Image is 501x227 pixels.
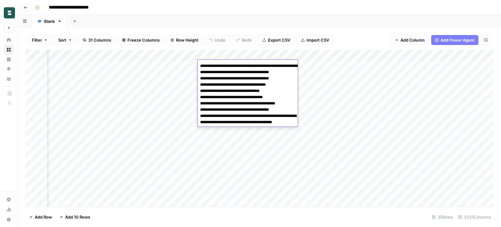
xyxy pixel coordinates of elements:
a: Settings [4,194,14,204]
span: Add Column [400,37,425,43]
button: Add 10 Rows [56,212,94,222]
a: Insights [4,54,14,64]
a: Home [4,35,14,45]
span: Freeze Columns [127,37,160,43]
button: Add Power Agent [431,35,478,45]
button: Freeze Columns [118,35,164,45]
span: Add Row [35,214,52,220]
textarea: To enrich screen reader interactions, please activate Accessibility in Grammarly extension settings [198,62,323,139]
button: Add Row [25,212,56,222]
a: Your Data [4,74,14,84]
span: Redo [242,37,252,43]
button: Help + Support [4,214,14,224]
button: Add Column [391,35,429,45]
button: Import CSV [297,35,333,45]
div: 31/31 Columns [456,212,493,222]
button: Export CSV [258,35,294,45]
button: Redo [232,35,256,45]
div: 35 Rows [429,212,456,222]
button: Row Height [166,35,203,45]
span: Row Height [176,37,199,43]
span: Sort [58,37,66,43]
a: Usage [4,204,14,214]
span: Import CSV [307,37,329,43]
span: Export CSV [268,37,290,43]
button: Workspace: Borderless [4,5,14,21]
a: Browse [4,45,14,55]
img: Borderless Logo [4,7,15,18]
button: Filter [28,35,52,45]
span: Undo [215,37,225,43]
span: Filter [32,37,42,43]
span: Add Power Agent [441,37,475,43]
span: Add 10 Rows [65,214,90,220]
div: Blank [44,18,55,24]
a: Opportunities [4,64,14,74]
button: Sort [54,35,76,45]
button: 31 Columns [79,35,115,45]
span: 31 Columns [88,37,111,43]
button: Undo [205,35,230,45]
a: Blank [32,15,67,28]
